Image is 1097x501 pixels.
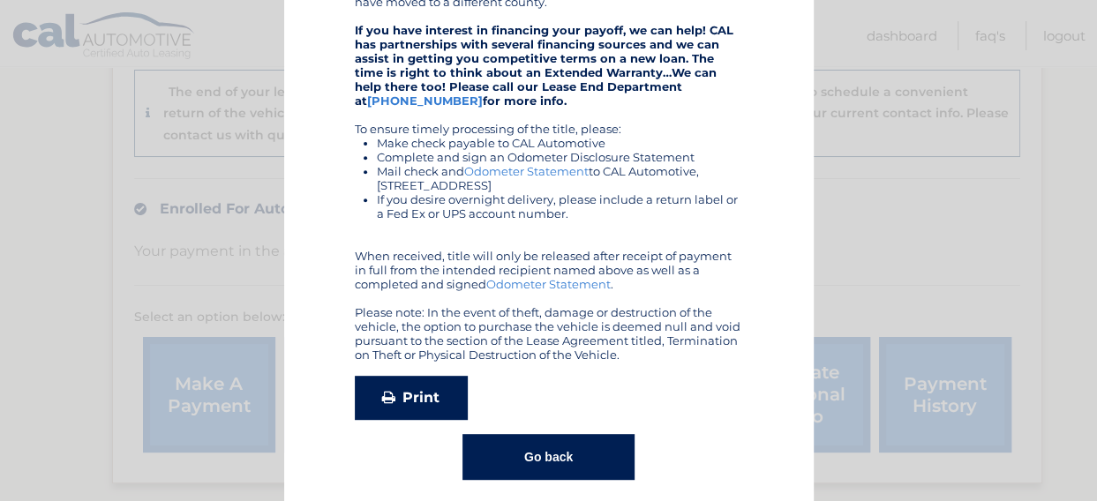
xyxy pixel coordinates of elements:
[377,192,743,221] li: If you desire overnight delivery, please include a return label or a Fed Ex or UPS account number.
[377,136,743,150] li: Make check payable to CAL Automotive
[355,376,468,420] a: Print
[367,93,483,108] a: [PHONE_NUMBER]
[355,23,733,108] strong: If you have interest in financing your payoff, we can help! CAL has partnerships with several fin...
[486,277,611,291] a: Odometer Statement
[462,434,635,480] button: Go back
[464,164,589,178] a: Odometer Statement
[377,164,743,192] li: Mail check and to CAL Automotive, [STREET_ADDRESS]
[377,150,743,164] li: Complete and sign an Odometer Disclosure Statement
